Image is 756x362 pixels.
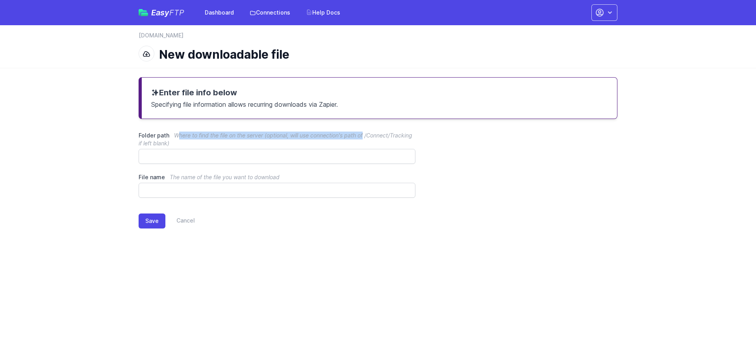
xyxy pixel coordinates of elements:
[139,32,617,44] nav: Breadcrumb
[165,213,195,228] a: Cancel
[151,87,608,98] h3: Enter file info below
[139,132,412,147] span: Where to find the file on the server (optional, will use connection's path of /Connect/Tracking i...
[139,32,183,39] a: [DOMAIN_NAME]
[151,98,608,109] p: Specifying file information allows recurring downloads via Zapier.
[170,174,280,180] span: The name of the file you want to download
[139,132,415,147] label: Folder path
[139,9,148,16] img: easyftp_logo.png
[169,8,184,17] span: FTP
[245,6,295,20] a: Connections
[159,47,611,61] h1: New downloadable file
[717,323,747,353] iframe: Drift Widget Chat Controller
[301,6,345,20] a: Help Docs
[139,9,184,17] a: EasyFTP
[139,173,415,181] label: File name
[151,9,184,17] span: Easy
[139,213,165,228] button: Save
[200,6,239,20] a: Dashboard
